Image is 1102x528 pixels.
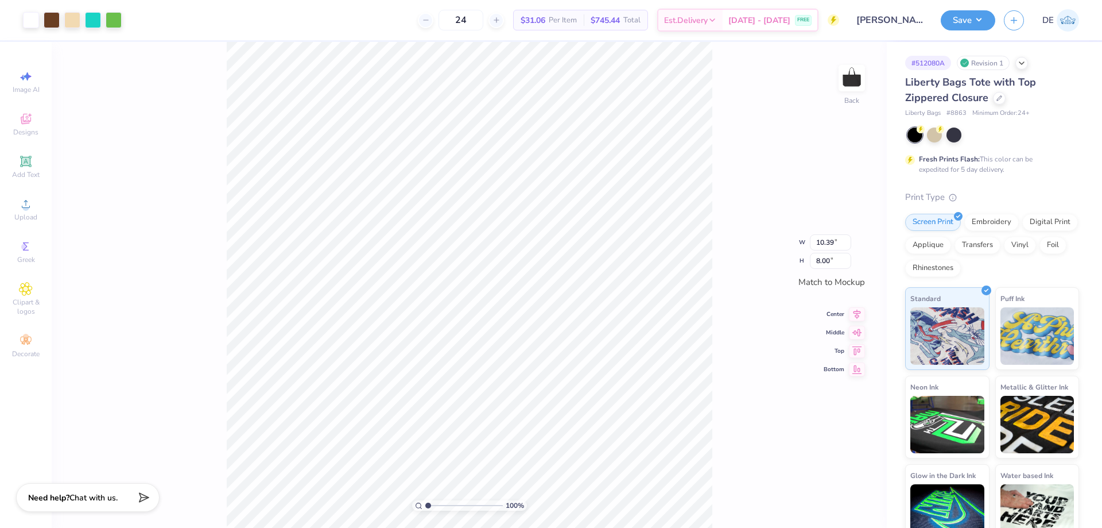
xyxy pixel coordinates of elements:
img: Neon Ink [910,396,984,453]
span: Per Item [549,14,577,26]
div: This color can be expedited for 5 day delivery. [919,154,1060,175]
div: Screen Print [905,214,961,231]
span: Metallic & Glitter Ink [1000,381,1068,393]
span: Clipart & logos [6,298,46,316]
span: Image AI [13,85,40,94]
div: Foil [1039,237,1066,254]
div: Revision 1 [957,56,1010,70]
span: # 8863 [946,109,967,118]
input: Untitled Design [848,9,932,32]
span: Top [824,347,844,355]
span: Center [824,310,844,318]
div: Transfers [954,237,1000,254]
div: Back [844,95,859,106]
img: Djian Evardoni [1057,9,1079,32]
span: 100 % [506,500,524,511]
img: Metallic & Glitter Ink [1000,396,1074,453]
span: Total [623,14,641,26]
div: Vinyl [1004,237,1036,254]
img: Back [840,67,863,90]
span: Chat with us. [69,492,118,503]
span: Water based Ink [1000,469,1053,481]
span: [DATE] - [DATE] [728,14,790,26]
img: Puff Ink [1000,307,1074,365]
strong: Fresh Prints Flash: [919,155,980,164]
span: $745.44 [591,14,620,26]
span: Add Text [12,170,40,179]
div: # 512080A [905,56,951,70]
span: Middle [824,329,844,337]
img: Standard [910,307,984,365]
span: $31.06 [521,14,545,26]
span: FREE [797,16,809,24]
span: Upload [14,213,37,222]
div: Print Type [905,191,1079,204]
span: Liberty Bags Tote with Top Zippered Closure [905,75,1036,105]
span: Minimum Order: 24 + [972,109,1030,118]
span: Greek [17,255,35,264]
div: Applique [905,237,951,254]
div: Embroidery [964,214,1019,231]
strong: Need help? [28,492,69,503]
span: DE [1042,14,1054,27]
span: Puff Ink [1000,292,1025,305]
span: Bottom [824,365,844,373]
a: DE [1042,9,1079,32]
span: Est. Delivery [664,14,708,26]
input: – – [439,10,483,30]
span: Neon Ink [910,381,938,393]
span: Designs [13,128,38,137]
div: Digital Print [1022,214,1078,231]
span: Glow in the Dark Ink [910,469,976,481]
span: Standard [910,292,941,305]
span: Liberty Bags [905,109,941,118]
div: Rhinestones [905,260,961,277]
span: Decorate [12,349,40,359]
button: Save [941,10,995,30]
